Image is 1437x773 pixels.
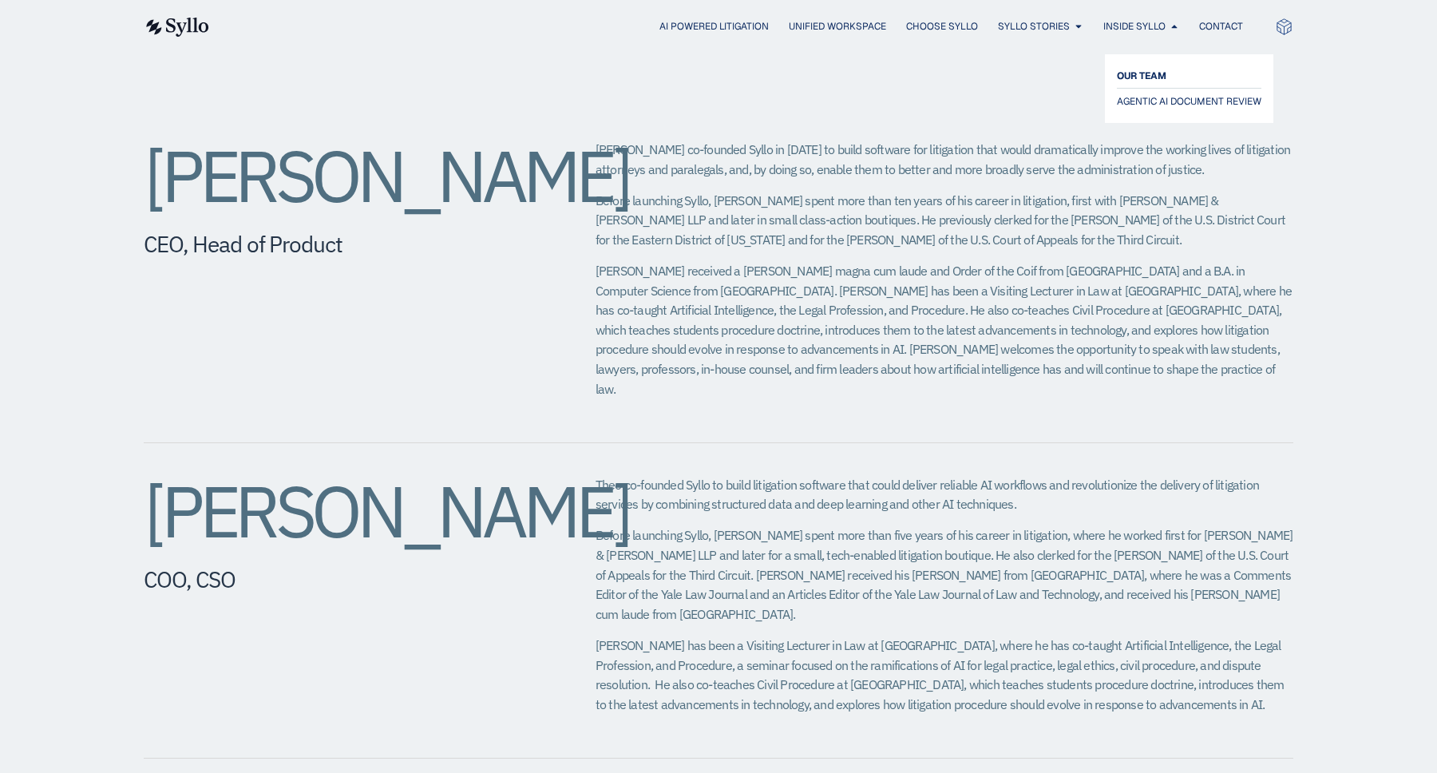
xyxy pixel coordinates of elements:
[144,18,209,37] img: syllo
[596,637,1285,712] span: [PERSON_NAME] has been a Visiting Lecturer in Law at [GEOGRAPHIC_DATA], where he has co-taught Ar...
[1117,66,1261,85] a: OUR TEAM
[144,475,532,547] h2: [PERSON_NAME]​
[596,261,1293,398] p: [PERSON_NAME] received a [PERSON_NAME] magna cum laude and Order of the Coif from [GEOGRAPHIC_DAT...
[906,19,978,34] a: Choose Syllo
[1117,92,1261,111] a: AGENTIC AI DOCUMENT REVIEW
[144,140,532,212] h2: [PERSON_NAME]
[659,19,769,34] a: AI Powered Litigation
[596,477,1259,513] span: Theo co-founded Syllo to build litigation software that could deliver reliable AI workflows and r...
[596,140,1293,179] p: [PERSON_NAME] co-founded Syllo in [DATE] to build software for litigation that would dramatically...
[241,19,1243,34] nav: Menu
[1117,66,1166,85] span: OUR TEAM
[1199,19,1243,34] a: Contact
[596,191,1293,250] p: Before launching Syllo, [PERSON_NAME] spent more than ten years of his career in litigation, firs...
[144,231,532,258] h5: CEO, Head of Product
[1103,19,1166,34] a: Inside Syllo
[998,19,1070,34] a: Syllo Stories
[241,19,1243,34] div: Menu Toggle
[144,566,532,593] h5: COO, CSO
[596,527,1293,622] span: Before launching Syllo, [PERSON_NAME] spent more than five years of his career in litigation, whe...
[789,19,886,34] a: Unified Workspace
